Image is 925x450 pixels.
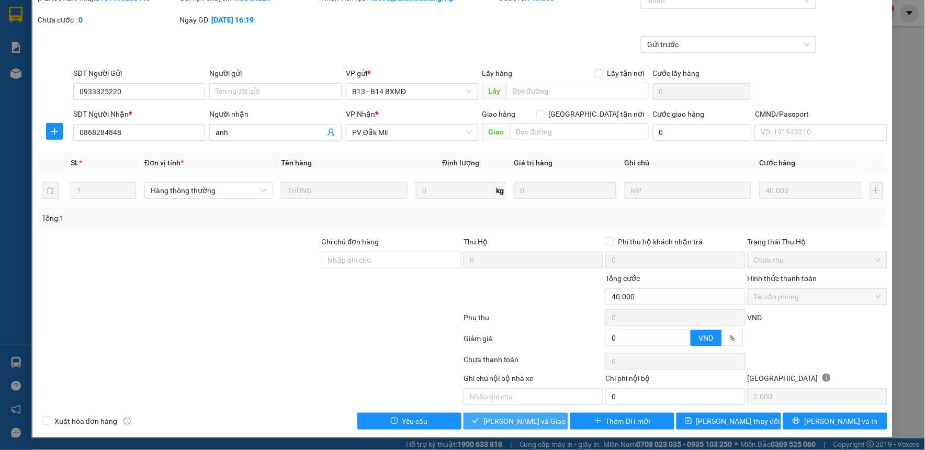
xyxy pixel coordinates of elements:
label: Cước lấy hàng [653,69,700,77]
span: Giao [482,123,510,140]
input: Nhập ghi chú [464,388,603,405]
span: VP Nhận [346,110,375,118]
button: plusThêm ĐH mới [570,413,675,430]
button: plus [870,182,883,199]
span: Đơn vị tính [144,159,184,167]
span: % [730,334,735,342]
label: Hình thức thanh toán [748,274,817,283]
span: VND [699,334,714,342]
span: Giá trị hàng [514,159,553,167]
div: Ghi chú nội bộ nhà xe [464,373,603,388]
span: Tại văn phòng [754,289,881,305]
span: user-add [327,128,335,137]
span: Gửi trước [647,37,810,52]
span: Hàng thông thường [151,183,266,198]
input: 0 [514,182,616,199]
input: VD: Bàn, Ghế [281,182,408,199]
span: Cước hàng [760,159,796,167]
div: Chưa cước : [38,14,177,26]
span: Yêu cầu [402,415,428,427]
input: Cước lấy hàng [653,83,751,100]
label: Ghi chú đơn hàng [322,238,379,246]
div: Người gửi [209,67,342,79]
button: save[PERSON_NAME] thay đổi [676,413,781,430]
div: CMND/Passport [755,108,887,120]
div: Chưa thanh toán [462,354,604,372]
span: plus [594,417,602,425]
button: printer[PERSON_NAME] và In [783,413,888,430]
span: Lấy tận nơi [603,67,649,79]
button: plus [46,123,63,140]
span: Thêm ĐH mới [606,415,650,427]
span: plus [47,127,62,136]
span: Giao hàng [482,110,516,118]
div: SĐT Người Nhận [73,108,206,120]
button: delete [42,182,59,199]
div: Trạng thái Thu Hộ [748,236,887,248]
input: Ghi Chú [625,182,751,199]
span: check [472,417,479,425]
div: Phụ thu [462,312,604,330]
b: 0 [78,16,83,24]
span: kg [495,182,506,199]
div: Người nhận [209,108,342,120]
span: Thu Hộ [464,238,488,246]
b: [DATE] 16:19 [211,16,254,24]
span: exclamation-circle [391,417,398,425]
div: [GEOGRAPHIC_DATA] [748,373,887,388]
input: 0 [760,182,862,199]
span: save [685,417,692,425]
span: Phí thu hộ khách nhận trả [614,236,707,248]
input: Dọc đường [506,83,649,99]
button: check[PERSON_NAME] và Giao hàng [464,413,568,430]
span: [GEOGRAPHIC_DATA] tận nơi [545,108,649,120]
span: PV Đắk Mil [352,125,472,140]
label: Cước giao hàng [653,110,705,118]
div: VP gửi [346,67,478,79]
span: Xuất hóa đơn hàng [50,415,121,427]
span: SL [71,159,79,167]
div: Ngày GD: [179,14,319,26]
input: Cước giao hàng [653,124,751,141]
span: [PERSON_NAME] và In [804,415,877,427]
span: Lấy [482,83,506,99]
span: info-circle [822,374,831,382]
span: [PERSON_NAME] thay đổi [696,415,780,427]
span: B13 - B14 BXMĐ [352,84,472,99]
span: [PERSON_NAME] và Giao hàng [483,415,584,427]
th: Ghi chú [621,153,755,173]
input: Ghi chú đơn hàng [322,252,461,268]
span: printer [793,417,800,425]
span: Tên hàng [281,159,312,167]
span: Định lượng [442,159,479,167]
span: Lấy hàng [482,69,513,77]
button: exclamation-circleYêu cầu [357,413,462,430]
div: Tổng: 1 [42,212,357,224]
span: Tổng cước [605,274,640,283]
span: VND [748,313,762,322]
span: Chưa thu [754,252,881,268]
div: Chi phí nội bộ [605,373,745,388]
div: Giảm giá [462,333,604,351]
div: SĐT Người Gửi [73,67,206,79]
input: Dọc đường [510,123,649,140]
span: info-circle [123,418,131,425]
